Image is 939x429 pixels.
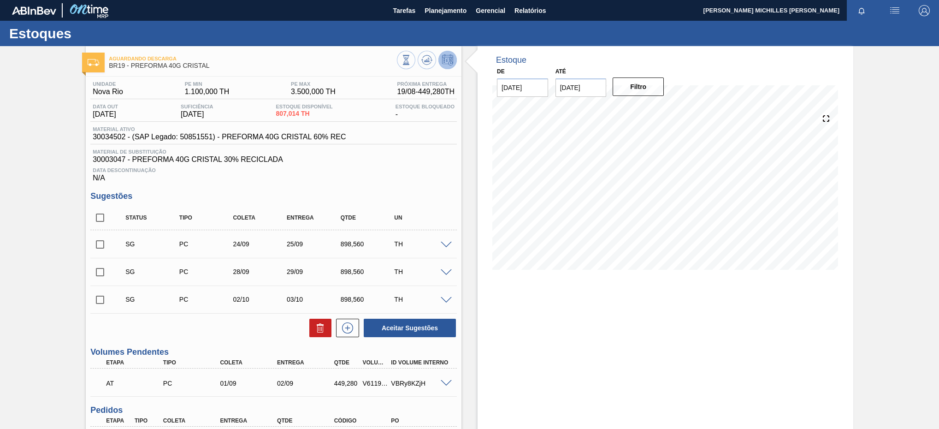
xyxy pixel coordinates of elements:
span: 1.100,000 TH [185,88,230,96]
button: Notificações [847,4,876,17]
div: Pedido de Compra [177,268,237,275]
span: Aguardando Descarga [109,56,397,61]
div: 25/09/2025 [284,240,345,248]
div: Coleta [230,214,291,221]
div: 03/10/2025 [284,296,345,303]
span: PE MIN [185,81,230,87]
span: Estoque Bloqueado [396,104,455,109]
div: VBRy8KZjH [389,380,453,387]
div: PO [389,417,453,424]
div: Entrega [218,417,282,424]
div: 898,560 [338,268,399,275]
span: Material ativo [93,126,346,132]
div: Sugestão Criada [123,240,183,248]
button: Filtro [613,77,664,96]
div: 898,560 [338,240,399,248]
div: N/A [90,164,457,182]
span: [DATE] [93,110,118,119]
h1: Estoques [9,28,173,39]
span: Suficiência [181,104,213,109]
div: Sugestão Criada [123,268,183,275]
div: Volume Portal [360,359,390,366]
span: Estoque Disponível [276,104,332,109]
div: Aguardando Informações de Transporte [104,373,168,393]
span: Relatórios [514,5,546,16]
div: Entrega [275,359,339,366]
span: BR19 - PREFORMA 40G CRISTAL [109,62,397,69]
div: Qtde [275,417,339,424]
button: Desprogramar Estoque [438,51,457,69]
div: TH [392,240,452,248]
img: Logout [919,5,930,16]
img: Ícone [88,59,99,66]
div: 449,280 [332,380,362,387]
div: Tipo [177,214,237,221]
span: [DATE] [181,110,213,119]
div: Tipo [132,417,162,424]
span: 807,014 TH [276,110,332,117]
div: 02/09/2025 [275,380,339,387]
div: Pedido de Compra [161,380,225,387]
div: 01/09/2025 [218,380,282,387]
h3: Volumes Pendentes [90,347,457,357]
div: 02/10/2025 [230,296,291,303]
div: Entrega [284,214,345,221]
span: 3.500,000 TH [291,88,336,96]
div: Tipo [161,359,225,366]
span: Data Descontinuação [93,167,455,173]
h3: Pedidos [90,405,457,415]
button: Atualizar Gráfico [418,51,436,69]
div: Pedido de Compra [177,240,237,248]
div: Pedido de Compra [177,296,237,303]
div: - [393,104,457,119]
div: 28/09/2025 [230,268,291,275]
div: Etapa [104,359,168,366]
span: Tarefas [393,5,415,16]
div: Sugestão Criada [123,296,183,303]
span: 30034502 - (SAP Legado: 50851551) - PREFORMA 40G CRISTAL 60% REC [93,133,346,141]
div: Qtde [338,214,399,221]
div: Coleta [161,417,225,424]
div: Código [332,417,396,424]
span: Gerencial [476,5,505,16]
div: Etapa [104,417,134,424]
button: Aceitar Sugestões [364,319,456,337]
span: 30003047 - PREFORMA 40G CRISTAL 30% RECICLADA [93,155,455,164]
h3: Sugestões [90,191,457,201]
div: Status [123,214,183,221]
div: 898,560 [338,296,399,303]
span: Próxima Entrega [397,81,455,87]
div: Aceitar Sugestões [359,318,457,338]
span: 19/08 - 449,280 TH [397,88,455,96]
div: Id Volume Interno [389,359,453,366]
div: 29/09/2025 [284,268,345,275]
input: dd/mm/yyyy [497,78,548,97]
span: PE MAX [291,81,336,87]
div: 24/09/2025 [230,240,291,248]
button: Visão Geral dos Estoques [397,51,415,69]
div: Estoque [496,55,526,65]
div: Coleta [218,359,282,366]
div: Excluir Sugestões [305,319,331,337]
label: Até [555,68,566,75]
div: V611948 [360,380,390,387]
span: Data out [93,104,118,109]
img: TNhmsLtSVTkK8tSr43FrP2fwEKptu5GPRR3wAAAABJRU5ErkJggg== [12,6,56,15]
div: TH [392,296,452,303]
div: Nova sugestão [331,319,359,337]
span: Planejamento [425,5,467,16]
div: TH [392,268,452,275]
p: AT [106,380,165,387]
span: Unidade [93,81,123,87]
label: De [497,68,505,75]
img: userActions [889,5,900,16]
span: Material de Substituição [93,149,455,155]
div: UN [392,214,452,221]
span: Nova Rio [93,88,123,96]
div: Qtde [332,359,362,366]
input: dd/mm/yyyy [555,78,607,97]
